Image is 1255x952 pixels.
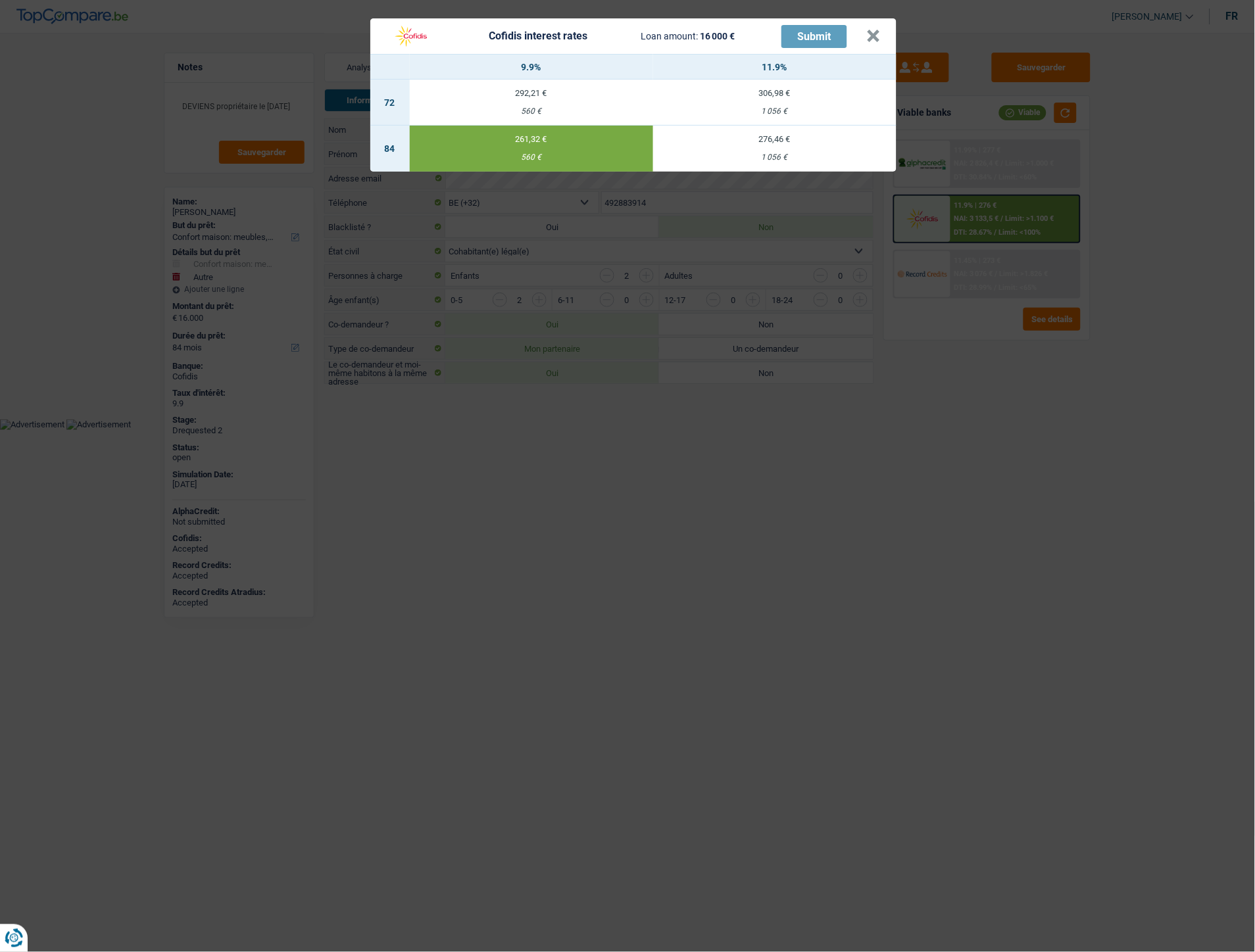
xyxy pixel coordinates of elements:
div: 276,46 € [653,135,897,143]
div: 261,32 € [410,135,653,143]
span: Loan amount: [641,31,698,41]
img: Cofidis [386,24,436,49]
div: Cofidis interest rates [489,31,587,41]
button: Submit [781,25,847,48]
div: 292,21 € [410,89,653,97]
span: 16 000 € [700,31,735,41]
div: 560 € [410,153,653,162]
td: 72 [370,80,410,126]
button: × [867,30,881,43]
td: 84 [370,126,410,172]
div: 560 € [410,107,653,116]
th: 11.9% [653,55,897,80]
th: 9.9% [410,55,653,80]
div: 1 056 € [653,153,897,162]
div: 306,98 € [653,89,897,97]
div: 1 056 € [653,107,897,116]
